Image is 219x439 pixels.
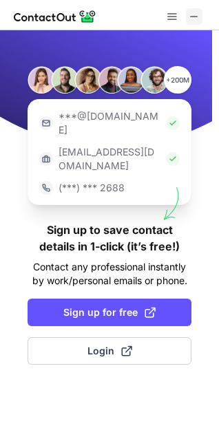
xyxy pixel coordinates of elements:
img: https://contactout.com/extension/app/static/media/login-email-icon.f64bce713bb5cd1896fef81aa7b14a... [39,116,53,130]
img: Person #5 [117,66,145,94]
span: Sign up for free [63,306,156,319]
img: Person #4 [98,66,125,94]
img: Person #3 [74,66,102,94]
p: Contact any professional instantly by work/personal emails or phone. [28,260,191,288]
img: ContactOut v5.3.10 [14,8,96,25]
img: Check Icon [166,152,180,166]
img: Check Icon [166,116,180,130]
button: Login [28,337,191,365]
img: Person #2 [51,66,79,94]
h1: Sign up to save contact details in 1-click (it’s free!) [28,222,191,255]
img: Person #6 [140,66,168,94]
img: https://contactout.com/extension/app/static/media/login-work-icon.638a5007170bc45168077fde17b29a1... [39,152,53,166]
span: Login [87,344,132,358]
button: Sign up for free [28,299,191,326]
p: [EMAIL_ADDRESS][DOMAIN_NAME] [59,145,160,173]
p: +200M [164,66,191,94]
img: Person #1 [28,66,55,94]
img: https://contactout.com/extension/app/static/media/login-phone-icon.bacfcb865e29de816d437549d7f4cb... [39,181,53,195]
p: ***@[DOMAIN_NAME] [59,109,160,137]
